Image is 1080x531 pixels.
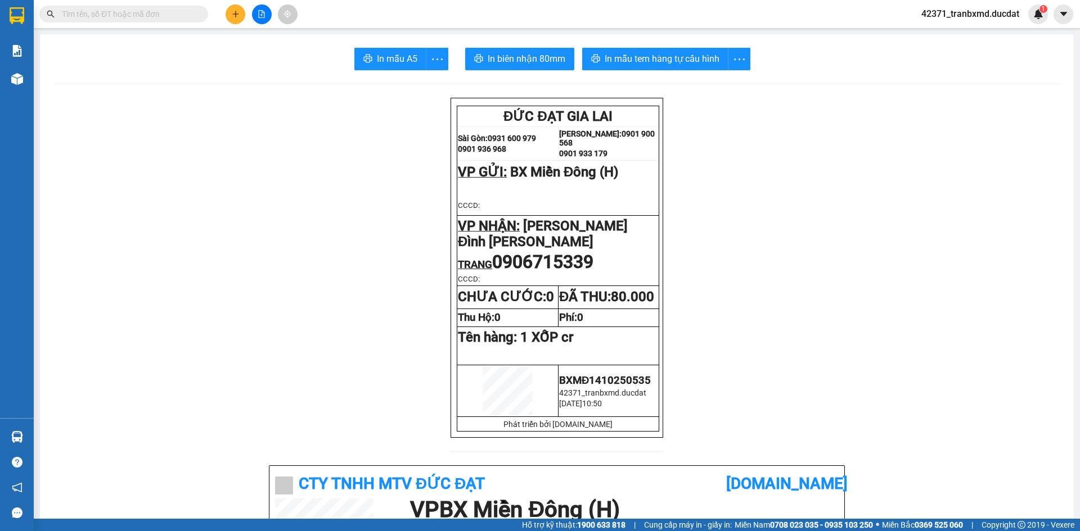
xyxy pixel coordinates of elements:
strong: 0369 525 060 [915,520,963,529]
span: Miền Bắc [882,519,963,531]
strong: 0901 900 568 [559,129,655,147]
span: 42371_tranbxmd.ducdat [559,388,646,397]
strong: Thu Hộ: [458,311,501,324]
span: In biên nhận 80mm [488,52,565,66]
span: Cung cấp máy in - giấy in: [644,519,732,531]
button: printerIn mẫu A5 [354,48,426,70]
b: [DOMAIN_NAME] [726,474,848,493]
span: ⚪️ [876,523,879,527]
span: more [426,52,448,66]
span: ĐỨC ĐẠT GIA LAI [503,108,613,124]
span: aim [283,10,291,18]
strong: ĐÃ THU: [559,289,654,305]
span: In mẫu A5 [377,52,417,66]
span: more [728,52,750,66]
button: printerIn biên nhận 80mm [465,48,574,70]
span: [DATE] [559,399,582,408]
span: BXMĐ1410250535 [559,374,651,387]
img: warehouse-icon [11,431,23,443]
span: Hỗ trợ kỹ thuật: [522,519,625,531]
strong: 0901 936 968 [458,144,506,153]
strong: 0708 023 035 - 0935 103 250 [770,520,873,529]
span: | [634,519,636,531]
span: VP NHẬN: [458,218,520,234]
strong: 0931 600 979 [488,134,536,143]
span: question-circle [12,457,22,468]
span: 1 [1041,5,1045,13]
img: icon-new-feature [1033,9,1043,19]
span: 42371_tranbxmd.ducdat [912,7,1028,21]
h1: VP BX Miền Đông (H) [410,498,833,521]
strong: Sài Gòn: [458,134,488,143]
button: plus [226,4,245,24]
button: file-add [252,4,272,24]
span: file-add [258,10,265,18]
span: 80.000 [611,289,654,305]
img: solution-icon [11,45,23,57]
span: printer [591,54,600,65]
span: notification [12,482,22,493]
img: logo-vxr [10,7,24,24]
strong: CHƯA CƯỚC: [458,289,554,305]
span: In mẫu tem hàng tự cấu hình [605,52,719,66]
span: Tên hàng: [458,329,573,345]
span: caret-down [1059,9,1069,19]
strong: 1900 633 818 [577,520,625,529]
span: CCCD: [458,201,480,210]
strong: [PERSON_NAME]: [559,129,622,138]
span: 10:50 [582,399,602,408]
strong: 0901 933 179 [559,149,607,158]
span: TRANG [458,258,492,271]
span: CCCD: [458,275,480,283]
b: CTy TNHH MTV ĐỨC ĐẠT [299,474,485,493]
span: 1 XỐP cr [520,329,573,345]
span: BX Miền Đông (H) [510,164,618,180]
span: VP GỬI: [458,164,507,180]
span: search [47,10,55,18]
span: Miền Nam [735,519,873,531]
img: warehouse-icon [11,73,23,85]
input: Tìm tên, số ĐT hoặc mã đơn [62,8,195,20]
span: plus [232,10,240,18]
button: printerIn mẫu tem hàng tự cấu hình [582,48,728,70]
button: aim [278,4,298,24]
span: 0 [577,311,583,324]
button: more [728,48,750,70]
span: | [971,519,973,531]
sup: 1 [1039,5,1047,13]
button: caret-down [1054,4,1073,24]
strong: Phí: [559,311,583,324]
span: copyright [1018,521,1025,529]
span: printer [474,54,483,65]
span: message [12,507,22,518]
span: 0 [546,289,554,305]
button: more [426,48,448,70]
span: 0906715339 [492,251,593,273]
td: Phát triển bởi [DOMAIN_NAME] [457,417,659,432]
span: 0 [494,311,501,324]
span: printer [363,54,372,65]
span: [PERSON_NAME] Đình [PERSON_NAME] [458,218,628,249]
